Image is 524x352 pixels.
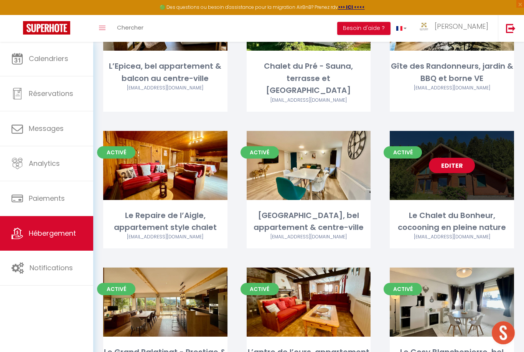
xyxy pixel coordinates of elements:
a: >>> ICI <<<< [338,4,365,10]
span: Messages [29,124,64,133]
span: Activé [97,146,135,159]
div: [GEOGRAPHIC_DATA], bel appartement & centre-ville [247,210,371,234]
div: Chalet du Pré - Sauna, terrasse et [GEOGRAPHIC_DATA] [247,60,371,96]
span: Activé [384,146,422,159]
div: Airbnb [390,233,514,241]
div: Gîte des Randonneurs, jardin & BBQ et borne VE [390,60,514,84]
img: Super Booking [23,21,70,35]
div: Ouvrir le chat [492,321,515,344]
div: Le Chalet du Bonheur, cocooning en pleine nature [390,210,514,234]
span: Paiements [29,193,65,203]
div: Airbnb [247,97,371,104]
span: Analytics [29,159,60,168]
span: Activé [241,146,279,159]
div: Airbnb [103,233,227,241]
div: Airbnb [103,84,227,92]
div: Le Repaire de l’Aigle, appartement style chalet [103,210,227,234]
a: Editer [429,158,475,173]
span: Notifications [30,263,73,273]
img: logout [506,23,516,33]
div: Airbnb [247,233,371,241]
div: Airbnb [390,84,514,92]
a: ... [PERSON_NAME] [412,15,498,42]
span: [PERSON_NAME] [435,21,488,31]
span: Activé [384,283,422,295]
button: Besoin d'aide ? [337,22,391,35]
span: Réservations [29,89,73,98]
span: Activé [241,283,279,295]
span: Chercher [117,23,143,31]
img: ... [418,22,430,31]
span: Hébergement [29,228,76,238]
div: L’Epicea, bel appartement & balcon au centre-ville [103,60,227,84]
span: Activé [97,283,135,295]
span: Calendriers [29,54,68,63]
a: Chercher [111,15,149,42]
